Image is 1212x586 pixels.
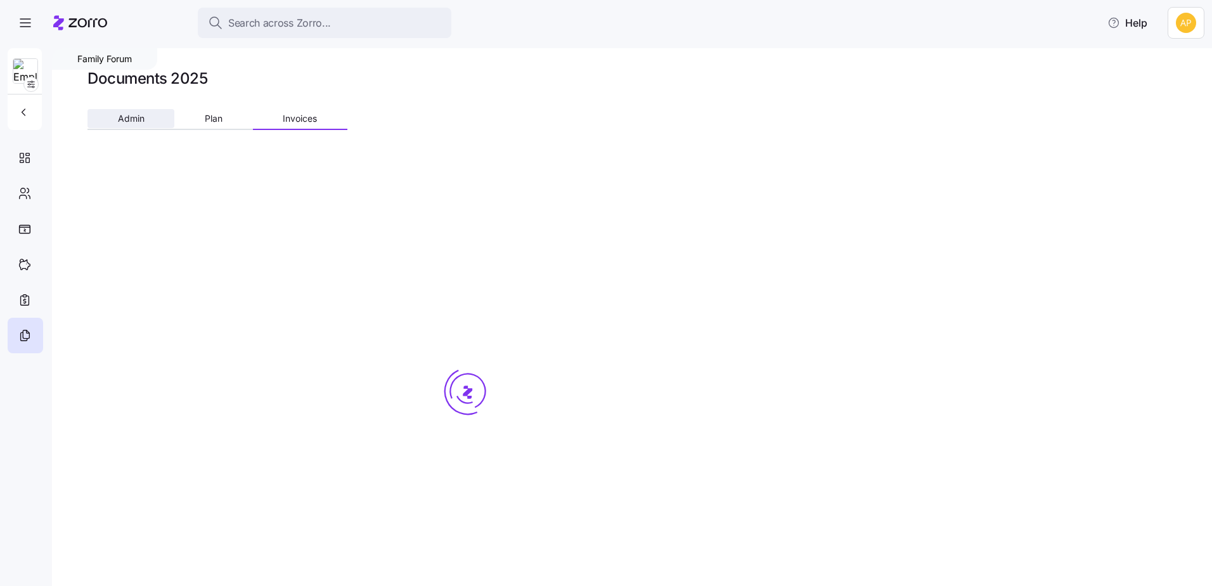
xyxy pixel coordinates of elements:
[13,59,37,84] img: Employer logo
[1107,15,1147,30] span: Help
[52,48,157,70] div: Family Forum
[118,114,145,123] span: Admin
[205,114,222,123] span: Plan
[283,114,317,123] span: Invoices
[228,15,331,31] span: Search across Zorro...
[198,8,451,38] button: Search across Zorro...
[1176,13,1196,33] img: 0cde023fa4344edf39c6fb2771ee5dcf
[1097,10,1157,36] button: Help
[87,68,207,88] h1: Documents 2025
